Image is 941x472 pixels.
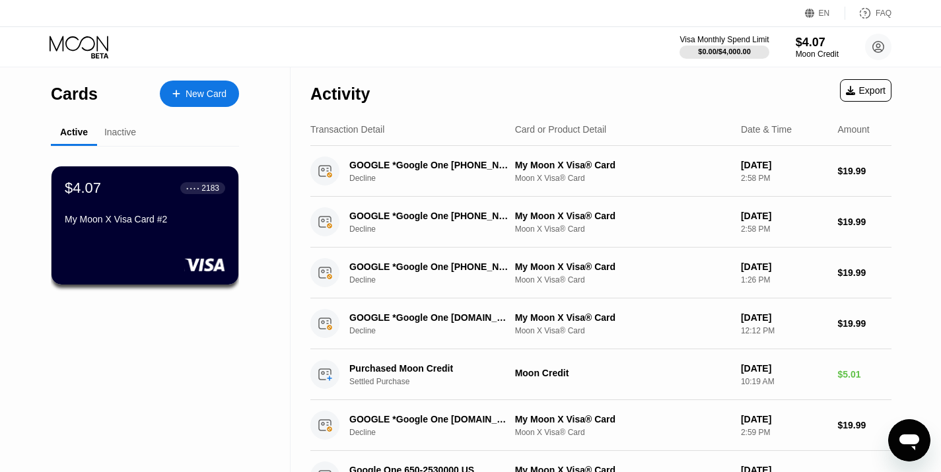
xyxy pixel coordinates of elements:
[741,326,827,335] div: 12:12 PM
[837,166,891,176] div: $19.99
[680,35,769,44] div: Visa Monthly Spend Limit
[741,428,827,437] div: 2:59 PM
[515,326,730,335] div: Moon X Visa® Card
[349,224,524,234] div: Decline
[837,124,869,135] div: Amount
[741,124,792,135] div: Date & Time
[515,428,730,437] div: Moon X Visa® Card
[160,81,239,107] div: New Card
[349,160,512,170] div: GOOGLE *Google One [PHONE_NUMBER] US
[515,261,730,272] div: My Moon X Visa® Card
[104,127,136,137] div: Inactive
[310,248,891,298] div: GOOGLE *Google One [PHONE_NUMBER] USDeclineMy Moon X Visa® CardMoon X Visa® Card[DATE]1:26 PM$19.99
[741,261,827,272] div: [DATE]
[741,224,827,234] div: 2:58 PM
[819,9,830,18] div: EN
[349,377,524,386] div: Settled Purchase
[201,184,219,193] div: 2183
[888,419,930,461] iframe: Кнопка запуска окна обмена сообщениями
[846,85,886,96] div: Export
[837,267,891,278] div: $19.99
[741,160,827,170] div: [DATE]
[515,174,730,183] div: Moon X Visa® Card
[515,312,730,323] div: My Moon X Visa® Card
[310,349,891,400] div: Purchased Moon CreditSettled PurchaseMoon Credit[DATE]10:19 AM$5.01
[741,414,827,424] div: [DATE]
[515,275,730,285] div: Moon X Visa® Card
[349,261,512,272] div: GOOGLE *Google One [PHONE_NUMBER] US
[349,275,524,285] div: Decline
[349,211,512,221] div: GOOGLE *Google One [PHONE_NUMBER] US
[349,428,524,437] div: Decline
[837,217,891,227] div: $19.99
[349,414,512,424] div: GOOGLE *Google One [DOMAIN_NAME][URL][GEOGRAPHIC_DATA]
[186,88,227,100] div: New Card
[349,326,524,335] div: Decline
[796,36,839,50] div: $4.07
[51,84,98,104] div: Cards
[805,7,845,20] div: EN
[310,400,891,451] div: GOOGLE *Google One [DOMAIN_NAME][URL][GEOGRAPHIC_DATA]DeclineMy Moon X Visa® CardMoon X Visa® Car...
[310,146,891,197] div: GOOGLE *Google One [PHONE_NUMBER] USDeclineMy Moon X Visa® CardMoon X Visa® Card[DATE]2:58 PM$19.99
[837,369,891,380] div: $5.01
[741,211,827,221] div: [DATE]
[515,224,730,234] div: Moon X Visa® Card
[349,312,512,323] div: GOOGLE *Google One [DOMAIN_NAME][URL][GEOGRAPHIC_DATA]
[698,48,751,55] div: $0.00 / $4,000.00
[515,160,730,170] div: My Moon X Visa® Card
[310,298,891,349] div: GOOGLE *Google One [DOMAIN_NAME][URL][GEOGRAPHIC_DATA]DeclineMy Moon X Visa® CardMoon X Visa® Car...
[741,377,827,386] div: 10:19 AM
[186,186,199,190] div: ● ● ● ●
[310,84,370,104] div: Activity
[837,420,891,430] div: $19.99
[845,7,891,20] div: FAQ
[65,180,101,197] div: $4.07
[310,124,384,135] div: Transaction Detail
[65,214,225,224] div: My Moon X Visa Card #2
[515,368,730,378] div: Moon Credit
[796,50,839,59] div: Moon Credit
[310,197,891,248] div: GOOGLE *Google One [PHONE_NUMBER] USDeclineMy Moon X Visa® CardMoon X Visa® Card[DATE]2:58 PM$19.99
[680,35,769,59] div: Visa Monthly Spend Limit$0.00/$4,000.00
[837,318,891,329] div: $19.99
[741,275,827,285] div: 1:26 PM
[741,363,827,374] div: [DATE]
[796,36,839,59] div: $4.07Moon Credit
[741,312,827,323] div: [DATE]
[349,363,512,374] div: Purchased Moon Credit
[60,127,88,137] div: Active
[515,211,730,221] div: My Moon X Visa® Card
[515,124,607,135] div: Card or Product Detail
[515,414,730,424] div: My Moon X Visa® Card
[876,9,891,18] div: FAQ
[52,166,238,285] div: $4.07● ● ● ●2183My Moon X Visa Card #2
[840,79,891,102] div: Export
[349,174,524,183] div: Decline
[741,174,827,183] div: 2:58 PM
